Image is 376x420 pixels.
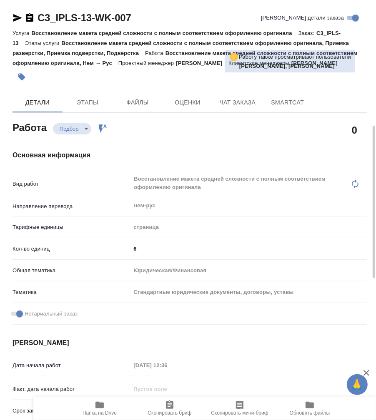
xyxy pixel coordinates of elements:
button: Папка на Drive [65,397,135,420]
p: Направление перевода [13,202,130,211]
p: Восстановление макета средней сложности с полным соответствием оформлению оригинала, Приемка разв... [13,40,349,56]
div: Подбор [53,123,91,134]
span: Файлы [118,97,158,108]
p: Восстановление макета средней сложности с полным соответствием оформлению оригинала [31,30,298,36]
p: Этапы услуги [25,40,62,46]
input: Пустое поле [130,383,203,395]
button: Скопировать бриф [135,397,205,420]
h2: 0 [352,123,357,137]
b: [PERSON_NAME], [PERSON_NAME] [239,63,335,69]
p: Услуга [13,30,31,36]
p: Факт. дата начала работ [13,385,130,393]
span: Нотариальный заказ [25,310,78,318]
p: Проектный менеджер [118,60,176,66]
div: Стандартные юридические документы, договоры, уставы [130,285,367,299]
div: страница [130,220,367,234]
span: SmartCat [268,97,308,108]
span: Детали [18,97,58,108]
button: Обновить файлы [275,397,345,420]
p: [PERSON_NAME] [176,60,228,66]
p: Кол-во единиц [13,245,130,253]
button: Скопировать мини-бриф [205,397,275,420]
input: ✎ Введи что-нибудь [130,243,367,255]
p: Работа [145,50,165,56]
p: Заказ: [298,30,316,36]
h4: Основная информация [13,150,367,160]
span: Чат заказа [218,97,258,108]
span: Скопировать мини-бриф [211,410,268,416]
button: Скопировать ссылку [25,13,35,23]
p: Вид работ [13,180,130,188]
span: Этапы [68,97,108,108]
button: Скопировать ссылку для ЯМессенджера [13,13,23,23]
span: Скопировать бриф [148,410,191,416]
p: Дата начала работ [13,361,130,370]
button: Добавить тэг [13,68,31,86]
span: Обновить файлы [290,410,330,416]
input: Пустое поле [130,359,203,371]
p: Тематика [13,288,130,296]
span: Папка на Drive [83,410,117,416]
p: Работу также просматривают пользователи [239,53,351,61]
span: 🙏 [350,376,364,393]
a: C3_IPLS-13-WK-007 [38,12,131,23]
button: Подбор [57,125,81,132]
button: 🙏 [347,374,368,395]
span: Оценки [168,97,208,108]
p: Тарифные единицы [13,223,130,231]
p: Срок завершения работ [13,407,130,415]
h4: [PERSON_NAME] [13,338,367,348]
p: Третьякова Мария, Зубакова Виктория [239,62,351,70]
h2: Работа [13,119,47,134]
span: [PERSON_NAME] детали заказа [261,14,344,22]
p: Восстановление макета средней сложности с полным соответствием оформлению оригинала, Нем → Рус [13,50,357,66]
p: Общая тематика [13,266,130,275]
div: Юридическая/Финансовая [130,263,367,278]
